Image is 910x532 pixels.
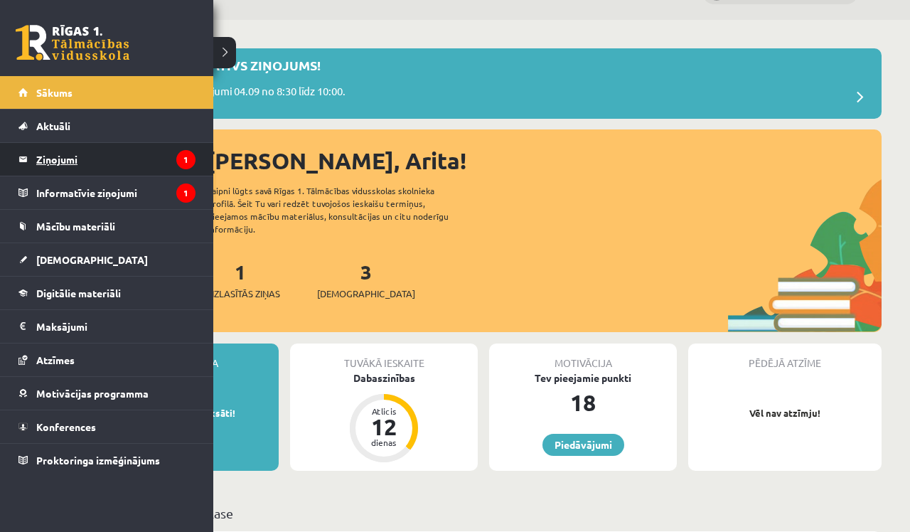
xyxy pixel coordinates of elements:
div: 12 [363,415,405,438]
a: Mācību materiāli [18,210,196,243]
p: eSkolas tehniskie uzlabojumi 04.09 no 8:30 līdz 10:00. [92,83,346,103]
div: Atlicis [363,407,405,415]
p: Vēl nav atzīmju! [695,406,874,420]
span: [DEMOGRAPHIC_DATA] [36,253,148,266]
div: dienas [363,438,405,447]
a: 3[DEMOGRAPHIC_DATA] [317,259,415,301]
span: [DEMOGRAPHIC_DATA] [317,287,415,301]
span: Atzīmes [36,353,75,366]
span: Konferences [36,420,96,433]
span: Mācību materiāli [36,220,115,233]
a: 1Neizlasītās ziņas [200,259,280,301]
a: Piedāvājumi [542,434,624,456]
a: Ziņojumi1 [18,143,196,176]
legend: Informatīvie ziņojumi [36,176,196,209]
a: Proktoringa izmēģinājums [18,444,196,477]
a: Informatīvie ziņojumi1 [18,176,196,209]
div: 18 [489,385,677,420]
span: Motivācijas programma [36,387,149,400]
a: Digitālie materiāli [18,277,196,309]
legend: Maksājumi [36,310,196,343]
span: Aktuāli [36,119,70,132]
div: Tev pieejamie punkti [489,371,677,385]
i: 1 [176,150,196,169]
a: Atzīmes [18,344,196,376]
a: Jauns informatīvs ziņojums! eSkolas tehniskie uzlabojumi 04.09 no 8:30 līdz 10:00. [92,55,874,112]
div: Laipni lūgts savā Rīgas 1. Tālmācības vidusskolas skolnieka profilā. Šeit Tu vari redzēt tuvojošo... [208,184,473,235]
span: Digitālie materiāli [36,287,121,299]
a: Dabaszinības Atlicis 12 dienas [290,371,478,464]
legend: Ziņojumi [36,143,196,176]
div: Motivācija [489,344,677,371]
a: Motivācijas programma [18,377,196,410]
div: Tuvākā ieskaite [290,344,478,371]
span: Proktoringa izmēģinājums [36,454,160,467]
a: Maksājumi [18,310,196,343]
a: Rīgas 1. Tālmācības vidusskola [16,25,129,60]
a: Sākums [18,76,196,109]
a: Konferences [18,410,196,443]
p: Mācību plāns 10.b2 klase [91,504,876,523]
div: Pēdējā atzīme [688,344,882,371]
span: Sākums [36,86,73,99]
a: [DEMOGRAPHIC_DATA] [18,243,196,276]
i: 1 [176,183,196,203]
div: Dabaszinības [290,371,478,385]
span: Neizlasītās ziņas [200,287,280,301]
a: Aktuāli [18,110,196,142]
div: [PERSON_NAME], Arita! [206,144,882,178]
